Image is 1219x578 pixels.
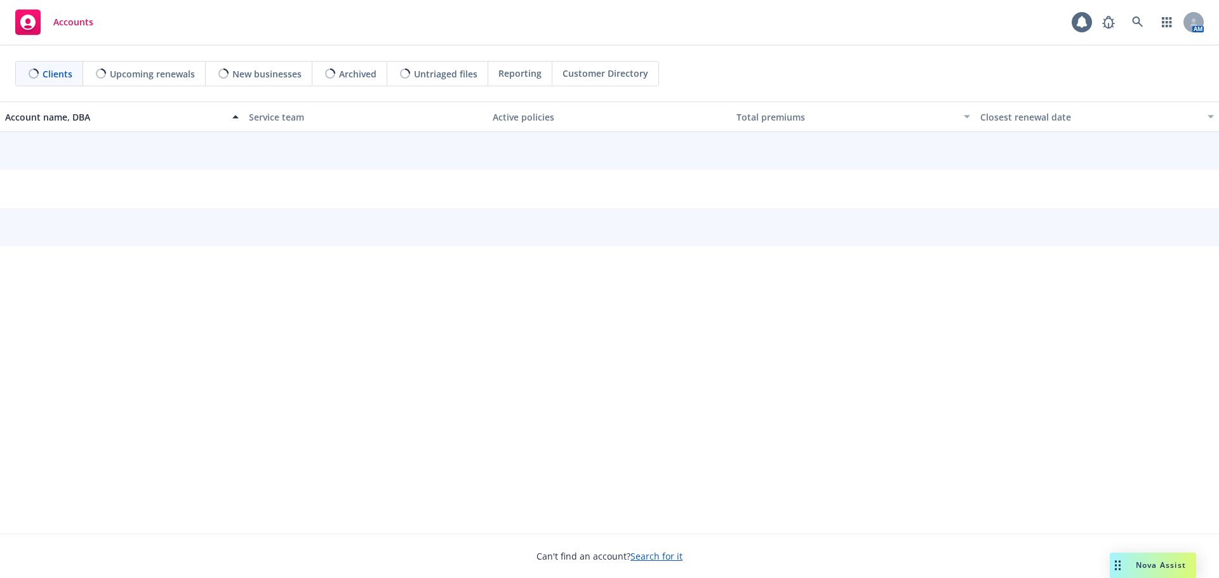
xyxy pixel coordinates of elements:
button: Service team [244,102,488,132]
span: Can't find an account? [536,549,683,563]
div: Account name, DBA [5,110,225,124]
div: Active policies [493,110,726,124]
a: Report a Bug [1096,10,1121,35]
div: Closest renewal date [980,110,1200,124]
span: Customer Directory [563,67,648,80]
div: Service team [249,110,483,124]
span: New businesses [232,67,302,81]
span: Archived [339,67,376,81]
div: Total premiums [736,110,956,124]
button: Closest renewal date [975,102,1219,132]
a: Search for it [630,550,683,562]
a: Search [1125,10,1150,35]
span: Untriaged files [414,67,477,81]
button: Total premiums [731,102,975,132]
span: Upcoming renewals [110,67,195,81]
span: Accounts [53,17,93,27]
span: Reporting [498,67,542,80]
button: Active policies [488,102,731,132]
a: Accounts [10,4,98,40]
div: Drag to move [1110,553,1126,578]
span: Clients [43,67,72,81]
a: Switch app [1154,10,1180,35]
button: Nova Assist [1110,553,1196,578]
span: Nova Assist [1136,560,1186,570]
